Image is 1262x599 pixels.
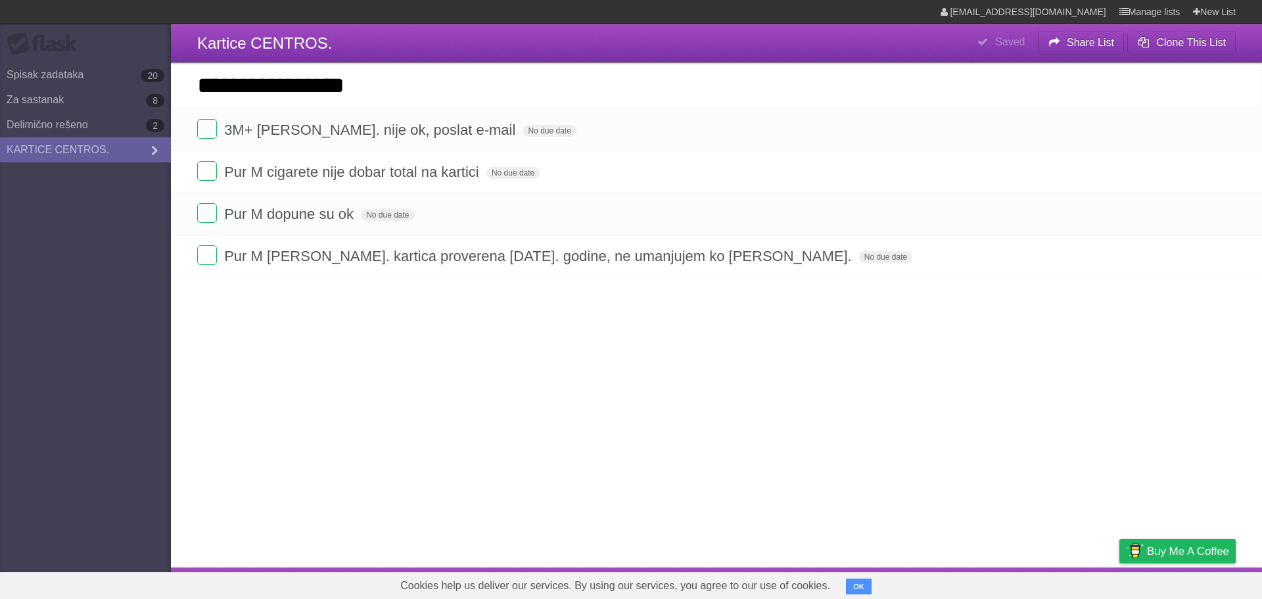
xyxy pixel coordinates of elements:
label: Done [197,119,217,139]
span: Kartice CENTROS. [197,34,332,52]
a: Developers [988,571,1041,596]
span: No due date [859,251,912,263]
button: Share List [1038,31,1125,55]
span: No due date [361,209,414,221]
a: Terms [1058,571,1087,596]
label: Done [197,161,217,181]
button: Clone This List [1127,31,1236,55]
b: Share List [1067,37,1114,48]
span: Pur M dopune su ok [224,206,357,222]
label: Done [197,245,217,265]
span: Pur M cigarete nije dobar total na kartici [224,164,482,180]
a: About [945,571,972,596]
span: No due date [523,125,576,137]
label: Done [197,203,217,223]
span: Buy me a coffee [1147,540,1229,563]
b: 20 [141,69,164,82]
span: 3M+ [PERSON_NAME]. nije ok, poslat e-mail [224,122,519,138]
span: Pur M [PERSON_NAME]. kartica proverena [DATE]. godine, ne umanjujem ko [PERSON_NAME]. [224,248,855,264]
button: OK [846,579,872,594]
b: 2 [146,119,164,132]
b: Saved [995,36,1025,47]
span: No due date [486,167,540,179]
a: Suggest a feature [1153,571,1236,596]
b: Clone This List [1156,37,1226,48]
a: Buy me a coffee [1119,539,1236,563]
b: 8 [146,94,164,107]
img: Buy me a coffee [1126,540,1144,562]
span: Cookies help us deliver our services. By using our services, you agree to our use of cookies. [387,573,843,599]
div: Flask [7,32,85,56]
a: Privacy [1102,571,1136,596]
